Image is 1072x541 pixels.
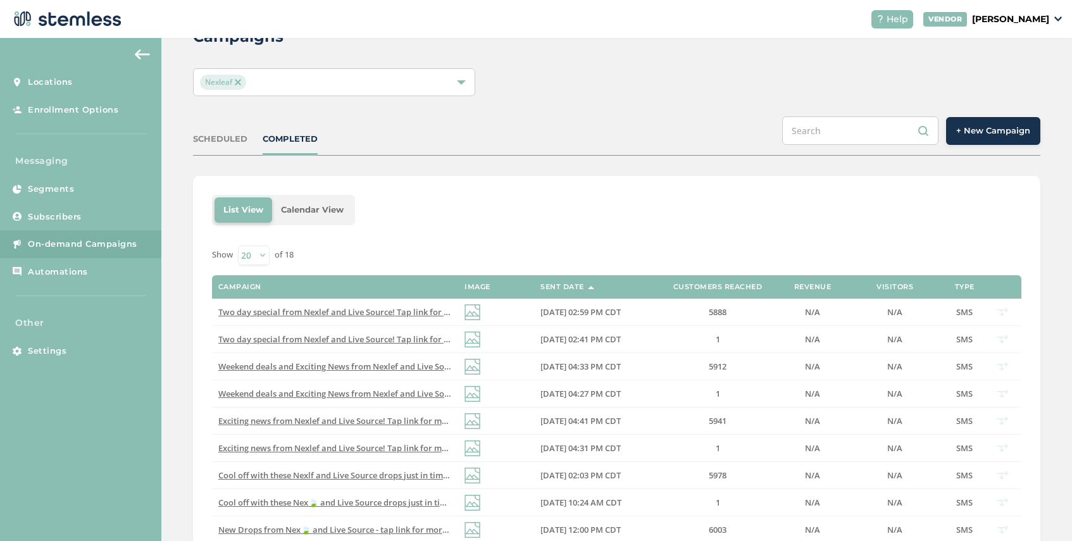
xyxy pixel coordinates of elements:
[218,361,630,372] span: Weekend deals and Exciting News from Nexlef and Live Source! Tap link for more info Reply END to ...
[1009,480,1072,541] iframe: Chat Widget
[218,443,452,454] label: Exciting news from Nexlef and Live Source! Tap link for more info Reply END to cancel
[218,283,261,291] label: Campaign
[218,442,552,454] span: Exciting news from Nexlef and Live Source! Tap link for more info Reply END to cancel
[540,497,648,508] label: 08/07/2025 10:24 AM CDT
[709,469,726,481] span: 5978
[956,125,1030,137] span: + New Campaign
[716,442,720,454] span: 1
[540,333,621,345] span: [DATE] 02:41 PM CDT
[794,283,832,291] label: Revenue
[787,470,838,481] label: N/A
[218,389,452,399] label: Weekend deals and Exciting News from Nexlef and Live Source! Tap link for more info Reply END to ...
[956,306,973,318] span: SMS
[661,334,775,345] label: 1
[540,443,648,454] label: 08/15/2025 04:31 PM CDT
[464,386,480,402] img: icon-img-d887fa0c.svg
[661,443,775,454] label: 1
[952,443,977,454] label: SMS
[215,197,272,223] li: List View
[661,307,775,318] label: 5888
[588,286,594,289] img: icon-sort-1e1d7615.svg
[946,117,1040,145] button: + New Campaign
[28,211,82,223] span: Subscribers
[851,416,939,426] label: N/A
[540,497,621,508] span: [DATE] 10:24 AM CDT
[193,133,247,146] div: SCHEDULED
[787,361,838,372] label: N/A
[218,470,452,481] label: Cool off with these Nexlf and Live Source drops just in time for the weekend - tap link for more ...
[923,12,967,27] div: VENDOR
[787,307,838,318] label: N/A
[952,389,977,399] label: SMS
[805,333,820,345] span: N/A
[540,389,648,399] label: 08/21/2025 04:27 PM CDT
[212,249,233,261] label: Show
[218,524,556,535] span: New Drops from Nex🍃 and Live Source - tap link for more info!😎 Reply END to cancel
[805,442,820,454] span: N/A
[135,49,150,59] img: icon-arrow-back-accent-c549486e.svg
[540,307,648,318] label: 08/28/2025 02:59 PM CDT
[540,415,621,426] span: [DATE] 04:41 PM CDT
[709,524,726,535] span: 6003
[218,416,452,426] label: Exciting news from Nexlef and Live Source! Tap link for more info Reply END to cancel
[540,416,648,426] label: 08/15/2025 04:41 PM CDT
[887,415,902,426] span: N/A
[540,306,621,318] span: [DATE] 02:59 PM CDT
[661,389,775,399] label: 1
[540,524,621,535] span: [DATE] 12:00 PM CDT
[218,388,630,399] span: Weekend deals and Exciting News from Nexlef and Live Source! Tap link for more info Reply END to ...
[805,497,820,508] span: N/A
[955,283,975,291] label: Type
[787,334,838,345] label: N/A
[661,361,775,372] label: 5912
[28,76,73,89] span: Locations
[235,79,241,85] img: icon-close-accent-8a337256.svg
[887,333,902,345] span: N/A
[787,416,838,426] label: N/A
[805,524,820,535] span: N/A
[851,525,939,535] label: N/A
[876,15,884,23] img: icon-help-white-03924b79.svg
[218,306,568,318] span: Two day special from Nexlef and Live Source! Tap link for all the info! Reply END to cancel
[956,333,973,345] span: SMS
[10,6,122,32] img: logo-dark-0685b13c.svg
[787,497,838,508] label: N/A
[464,332,480,347] img: icon-img-d887fa0c.svg
[805,361,820,372] span: N/A
[218,334,452,345] label: Two day special from Nexlef and Live Source! Tap link for all the info! Reply END to cancel
[956,442,973,454] span: SMS
[709,415,726,426] span: 5941
[952,525,977,535] label: SMS
[218,469,682,481] span: Cool off with these Nexlf and Live Source drops just in time for the weekend - tap link for more ...
[887,469,902,481] span: N/A
[805,469,820,481] span: N/A
[851,443,939,454] label: N/A
[952,334,977,345] label: SMS
[1054,16,1062,22] img: icon_down-arrow-small-66adaf34.svg
[851,470,939,481] label: N/A
[851,361,939,372] label: N/A
[28,104,118,116] span: Enrollment Options
[28,183,74,196] span: Segments
[218,333,568,345] span: Two day special from Nexlef and Live Source! Tap link for all the info! Reply END to cancel
[464,440,480,456] img: icon-img-d887fa0c.svg
[218,361,452,372] label: Weekend deals and Exciting News from Nexlef and Live Source! Tap link for more info Reply END to ...
[540,361,621,372] span: [DATE] 04:33 PM CDT
[782,116,938,145] input: Search
[952,307,977,318] label: SMS
[716,333,720,345] span: 1
[540,525,648,535] label: 07/31/2025 12:00 PM CDT
[956,415,973,426] span: SMS
[887,524,902,535] span: N/A
[464,304,480,320] img: icon-img-d887fa0c.svg
[787,525,838,535] label: N/A
[952,361,977,372] label: SMS
[661,416,775,426] label: 5941
[956,497,973,508] span: SMS
[661,525,775,535] label: 6003
[218,415,552,426] span: Exciting news from Nexlef and Live Source! Tap link for more info Reply END to cancel
[540,442,621,454] span: [DATE] 04:31 PM CDT
[275,249,294,261] label: of 18
[218,307,452,318] label: Two day special from Nexlef and Live Source! Tap link for all the info! Reply END to cancel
